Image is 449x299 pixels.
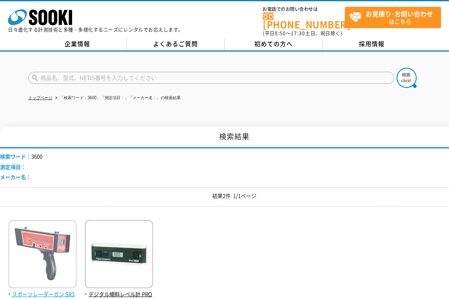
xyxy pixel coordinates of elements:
a: 初めての方へ [225,38,323,50]
img: SR3600 [8,220,77,290]
span: お電話でのお問い合わせは [263,7,345,12]
li: 「検索ワード：3600」「測定項目：」「メーカー名：」の検索結果 [54,94,181,102]
strong: お見積り･お問い合わせ [366,9,433,18]
span: 初めての方へ [254,39,293,48]
a: [PHONE_NUMBER] [263,12,345,29]
a: 採用情報 [323,38,421,50]
span: 17:30 [291,30,305,37]
p: 日々進化する計測技術と多種・多様化するニーズにレンタルでお応えします。 [8,27,183,32]
span: (平日 ～ 土日、祝日除く) [263,30,342,37]
a: お見積り･お問い合わせはこちら [345,7,441,28]
input: 商品名、型式、NETIS番号を入力してください [28,72,394,84]
a: よくあるご質問 [127,38,225,50]
a: トップページ [28,96,52,100]
a: 企業情報 [28,38,127,50]
img: PRO3600 [85,220,153,290]
img: btn_search.png [397,68,417,88]
span: 8:50 [275,30,286,37]
span: はこちら [349,7,441,27]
